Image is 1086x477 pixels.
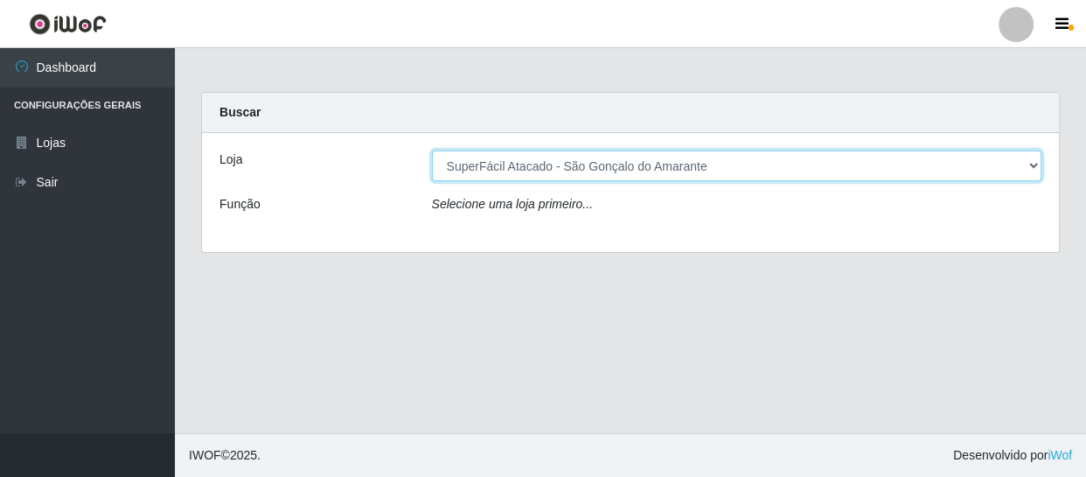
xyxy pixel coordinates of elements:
[432,197,593,211] i: Selecione uma loja primeiro...
[953,446,1072,465] span: Desenvolvido por
[189,446,261,465] span: © 2025 .
[29,13,107,35] img: CoreUI Logo
[219,105,261,119] strong: Buscar
[219,151,242,169] label: Loja
[189,448,221,462] span: IWOF
[219,195,261,214] label: Função
[1048,448,1072,462] a: iWof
